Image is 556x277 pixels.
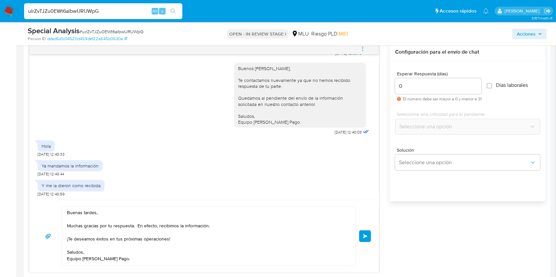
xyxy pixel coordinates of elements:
[363,234,368,238] span: Enviar
[496,82,528,88] span: Días laborales
[483,8,489,14] a: Notificaciones
[292,30,309,38] div: MLU
[505,8,542,14] p: ximena.felix@mercadolibre.com
[544,8,551,14] a: Salir
[440,8,477,14] span: Accesos rápidos
[238,65,362,125] div: Buenos [PERSON_NAME], Te contactamos nuevamente ya que no hemos recibido respuesta de tu parte. Q...
[42,183,101,189] div: Y me la dieron como recibida
[38,191,65,197] span: [DATE] 12:40:59
[395,155,540,170] button: Seleccione una opción
[397,71,483,76] span: Esperar Respuesta (días)
[227,29,289,38] p: OPEN - IN REVIEW STAGE I
[517,29,536,39] span: Acciones
[339,30,348,38] span: MID
[399,159,530,166] span: Seleccione una opción
[512,29,547,39] button: Acciones
[38,171,64,177] span: [DATE] 12:40:44
[28,36,46,42] b: Person ID
[166,7,180,16] button: search-icon
[47,36,127,42] a: ddad6d1c04520d459def22a645b0630a
[24,7,182,15] input: Buscar usuario o caso...
[161,8,163,14] span: s
[42,143,51,149] div: Hola
[395,119,540,135] button: Seleccione una opción
[38,152,65,157] span: [DATE] 12:40:33
[311,30,348,38] span: Riesgo PLD:
[79,28,143,35] span: # uirZvTJZu0EWt6albwURUWpG
[335,130,362,135] span: [DATE] 12:40:03
[395,49,540,55] h3: Configuración para el envío de chat
[397,148,542,152] span: Solución
[395,82,481,90] input: days_to_wait
[399,123,529,130] span: Seleccione una opción
[67,207,347,265] textarea: Buenas tardes, Muchas gracias por tu respuesta. En efecto, recibimos la información. ¡Te deseamos...
[359,230,371,242] button: Enviar
[487,83,492,88] input: Días laborales
[403,97,481,101] span: El número debe ser mayor a 0 y menor a 31
[152,8,158,14] span: Alt
[28,25,79,36] b: Special Analysis
[532,15,553,21] span: 3.157.1-hotfix-5
[352,41,374,57] button: menu-action
[42,163,99,169] div: Ya mandamos la información
[397,112,542,116] span: Seleccione una criticidad para el pendiente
